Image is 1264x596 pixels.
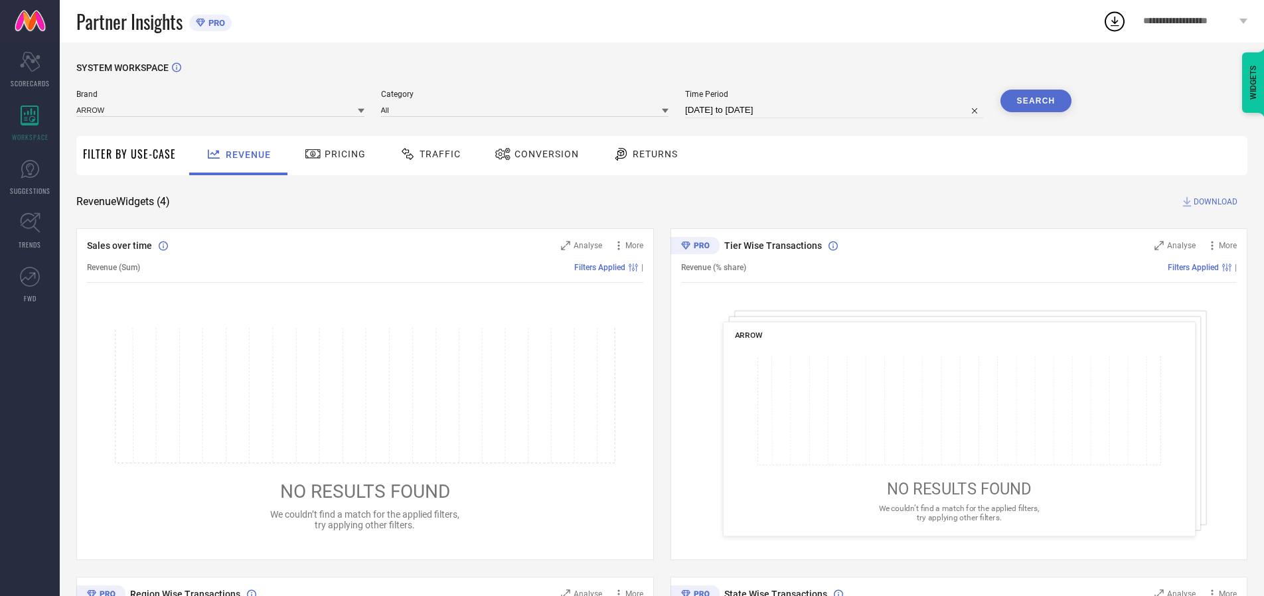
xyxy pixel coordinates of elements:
[671,237,720,257] div: Premium
[685,90,984,99] span: Time Period
[1167,241,1196,250] span: Analyse
[226,149,271,160] span: Revenue
[681,263,746,272] span: Revenue (% share)
[514,149,579,159] span: Conversion
[325,149,366,159] span: Pricing
[76,90,364,99] span: Brand
[76,8,183,35] span: Partner Insights
[633,149,678,159] span: Returns
[1154,241,1164,250] svg: Zoom
[87,240,152,251] span: Sales over time
[574,241,602,250] span: Analyse
[10,186,50,196] span: SUGGESTIONS
[1168,263,1219,272] span: Filters Applied
[625,241,643,250] span: More
[76,195,170,208] span: Revenue Widgets ( 4 )
[1103,9,1127,33] div: Open download list
[641,263,643,272] span: |
[381,90,669,99] span: Category
[734,331,762,340] span: ARROW
[1000,90,1072,112] button: Search
[270,509,459,530] span: We couldn’t find a match for the applied filters, try applying other filters.
[886,480,1031,498] span: NO RESULTS FOUND
[19,240,41,250] span: TRENDS
[1235,263,1237,272] span: |
[11,78,50,88] span: SCORECARDS
[724,240,822,251] span: Tier Wise Transactions
[12,132,48,142] span: WORKSPACE
[76,62,169,73] span: SYSTEM WORKSPACE
[561,241,570,250] svg: Zoom
[420,149,461,159] span: Traffic
[685,102,984,118] input: Select time period
[280,481,450,502] span: NO RESULTS FOUND
[83,146,176,162] span: Filter By Use-Case
[574,263,625,272] span: Filters Applied
[205,18,225,28] span: PRO
[878,504,1039,522] span: We couldn’t find a match for the applied filters, try applying other filters.
[24,293,37,303] span: FWD
[1194,195,1237,208] span: DOWNLOAD
[1219,241,1237,250] span: More
[87,263,140,272] span: Revenue (Sum)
